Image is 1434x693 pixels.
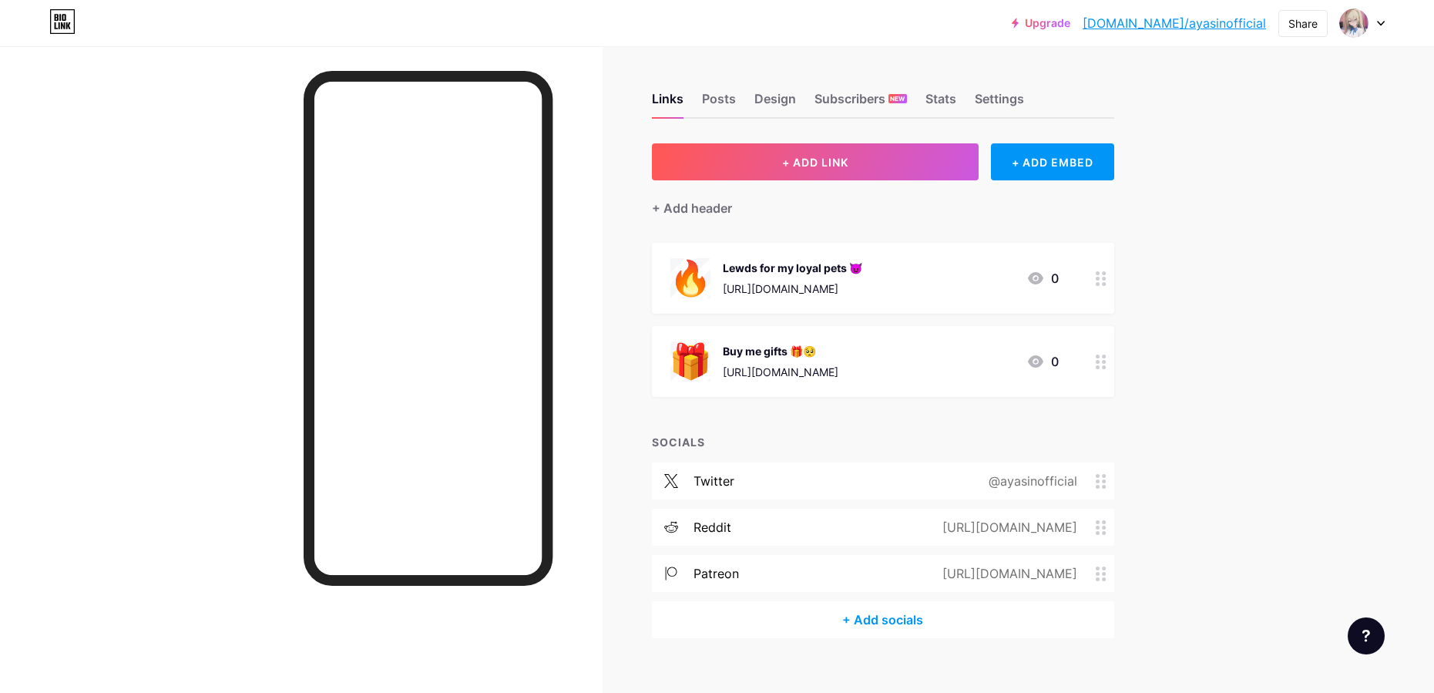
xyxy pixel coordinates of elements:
[702,89,736,117] div: Posts
[723,364,838,380] div: [URL][DOMAIN_NAME]
[782,156,848,169] span: + ADD LINK
[925,89,956,117] div: Stats
[652,601,1114,638] div: + Add socials
[814,89,907,117] div: Subscribers
[991,143,1113,180] div: + ADD EMBED
[890,94,905,103] span: NEW
[693,564,739,583] div: patreon
[723,260,862,276] div: Lewds for my loyal pets 😈
[1026,269,1059,288] div: 0
[652,89,683,117] div: Links
[918,564,1096,583] div: [URL][DOMAIN_NAME]
[964,472,1096,490] div: @ayasinofficial
[723,343,838,359] div: Buy me gifts 🎁🥺
[754,89,796,117] div: Design
[652,199,732,217] div: + Add header
[652,143,979,180] button: + ADD LINK
[1026,352,1059,371] div: 0
[975,89,1024,117] div: Settings
[1288,15,1318,32] div: Share
[1083,14,1266,32] a: [DOMAIN_NAME]/ayasinofficial
[723,281,862,297] div: [URL][DOMAIN_NAME]
[1012,17,1070,29] a: Upgrade
[1339,8,1369,38] img: ayasinofficial
[918,518,1096,537] div: [URL][DOMAIN_NAME]
[693,518,731,537] div: reddit
[670,341,710,382] img: Buy me gifts 🎁🥺
[693,472,734,490] div: twitter
[652,434,1114,450] div: SOCIALS
[670,258,710,298] img: Lewds for my loyal pets 😈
